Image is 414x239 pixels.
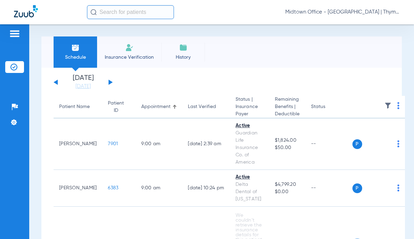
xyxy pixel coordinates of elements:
[397,102,399,109] img: group-dot-blue.svg
[71,43,80,52] img: Schedule
[384,102,391,109] img: filter.svg
[108,100,124,114] div: Patient ID
[108,141,118,146] span: 7901
[305,96,352,118] th: Status
[305,118,352,170] td: --
[141,103,170,110] div: Appointment
[236,130,264,166] div: Guardian Life Insurance Co. of America
[236,122,264,130] div: Active
[14,5,38,17] img: Zuub Logo
[182,118,230,170] td: [DATE] 2:39 AM
[275,181,300,188] span: $4,799.20
[305,170,352,207] td: --
[188,103,216,110] div: Last Verified
[59,54,92,61] span: Schedule
[397,140,399,147] img: group-dot-blue.svg
[136,118,182,170] td: 9:00 AM
[236,174,264,181] div: Active
[102,54,156,61] span: Insurance Verification
[275,144,300,151] span: $50.00
[87,5,174,19] input: Search for patients
[275,137,300,144] span: $1,824.00
[167,54,200,61] span: History
[108,186,118,190] span: 6383
[54,118,102,170] td: [PERSON_NAME]
[141,103,177,110] div: Appointment
[90,9,97,15] img: Search Icon
[182,170,230,207] td: [DATE] 10:24 PM
[62,83,104,90] a: [DATE]
[269,96,305,118] th: Remaining Benefits |
[230,96,269,118] th: Status |
[136,170,182,207] td: 9:00 AM
[285,9,400,16] span: Midtown Office - [GEOGRAPHIC_DATA] | Thyme Dental Care
[379,206,414,239] iframe: Chat Widget
[108,100,130,114] div: Patient ID
[236,103,264,118] span: Insurance Payer
[9,30,20,38] img: hamburger-icon
[179,43,188,52] img: History
[125,43,134,52] img: Manual Insurance Verification
[54,170,102,207] td: [PERSON_NAME]
[188,103,224,110] div: Last Verified
[397,184,399,191] img: group-dot-blue.svg
[275,188,300,196] span: $0.00
[275,110,300,118] span: Deductible
[352,183,362,193] span: P
[59,103,90,110] div: Patient Name
[59,103,97,110] div: Patient Name
[352,139,362,149] span: P
[236,181,264,203] div: Delta Dental of [US_STATE]
[62,75,104,90] li: [DATE]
